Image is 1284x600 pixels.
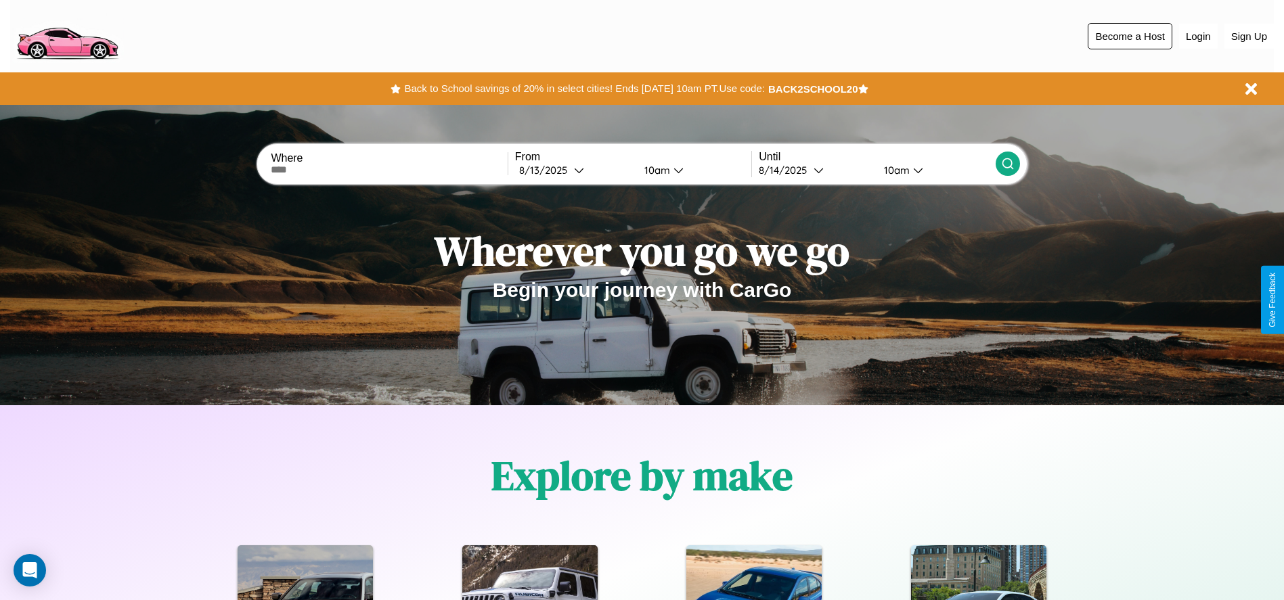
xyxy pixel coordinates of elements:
[873,163,996,177] button: 10am
[271,152,507,164] label: Where
[515,163,634,177] button: 8/13/2025
[10,7,124,63] img: logo
[634,163,752,177] button: 10am
[1088,23,1172,49] button: Become a Host
[491,448,793,503] h1: Explore by make
[638,164,673,177] div: 10am
[759,151,995,163] label: Until
[1224,24,1274,49] button: Sign Up
[1268,273,1277,327] div: Give Feedback
[759,164,814,177] div: 8 / 14 / 2025
[1179,24,1218,49] button: Login
[519,164,574,177] div: 8 / 13 / 2025
[877,164,913,177] div: 10am
[401,79,768,98] button: Back to School savings of 20% in select cities! Ends [DATE] 10am PT.Use code:
[14,554,46,586] div: Open Intercom Messenger
[515,151,751,163] label: From
[768,83,858,95] b: BACK2SCHOOL20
